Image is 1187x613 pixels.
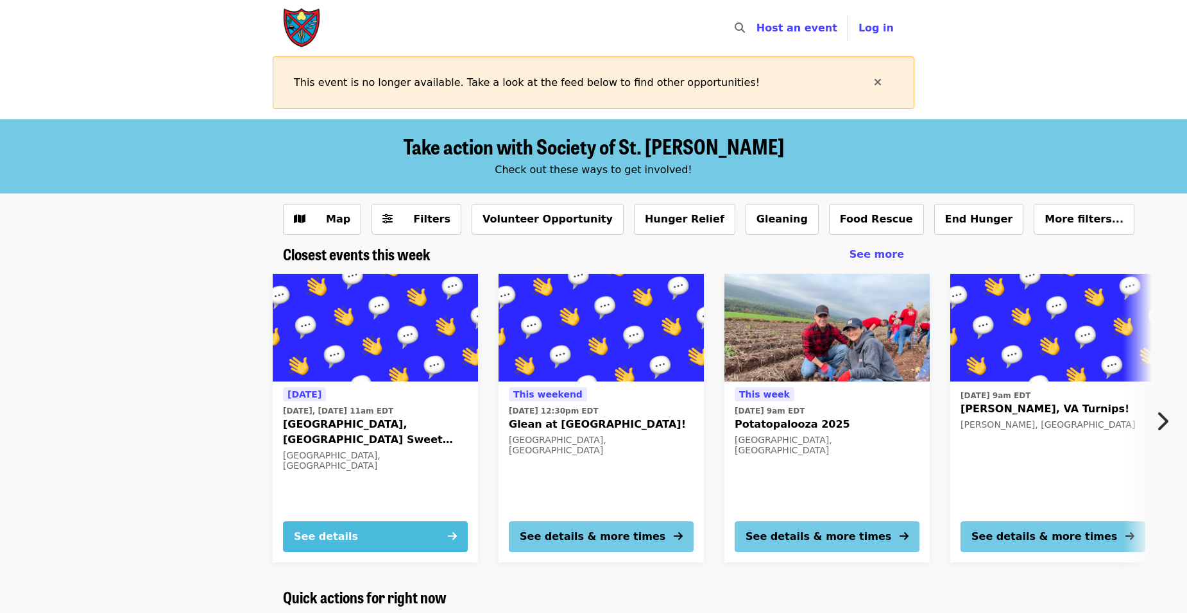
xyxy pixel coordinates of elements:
[674,530,683,542] i: arrow-right icon
[499,274,704,562] a: See details for "Glean at Lynchburg Community Market!"
[961,419,1145,430] div: [PERSON_NAME], [GEOGRAPHIC_DATA]
[735,417,919,432] span: Potatopalooza 2025
[294,213,305,225] i: map icon
[934,204,1024,235] button: End Hunger
[850,247,904,262] a: See more
[294,67,893,98] div: This event is no longer available. Take a look at the feed below to find other opportunities!
[509,417,694,432] span: Glean at [GEOGRAPHIC_DATA]!
[900,530,909,542] i: arrow-right icon
[735,22,745,34] i: search icon
[520,529,665,544] div: See details & more times
[283,588,447,607] a: Quick actions for right now
[753,13,763,44] input: Search
[287,389,321,399] span: [DATE]
[283,450,468,472] div: [GEOGRAPHIC_DATA], [GEOGRAPHIC_DATA]
[950,274,1156,382] img: Riner, VA Turnips! organized by Society of St. Andrew
[971,529,1117,544] div: See details & more times
[472,204,624,235] button: Volunteer Opportunity
[724,274,930,382] img: Potatopalooza 2025 organized by Society of St. Andrew
[961,521,1145,552] button: See details & more times
[294,529,358,544] div: See details
[509,405,599,417] time: [DATE] 12:30pm EDT
[862,67,893,98] button: times
[1034,204,1134,235] button: More filters...
[509,435,694,457] div: [GEOGRAPHIC_DATA], [GEOGRAPHIC_DATA]
[283,417,468,448] span: [GEOGRAPHIC_DATA], [GEOGRAPHIC_DATA] Sweet Potatoes!
[404,131,784,161] span: Take action with Society of St. [PERSON_NAME]
[739,389,790,399] span: This week
[735,405,805,417] time: [DATE] 9am EDT
[283,585,447,608] span: Quick actions for right now
[961,401,1145,417] span: [PERSON_NAME], VA Turnips!
[283,405,393,417] time: [DATE], [DATE] 11am EDT
[634,204,735,235] button: Hunger Relief
[850,248,904,260] span: See more
[283,204,361,235] button: Show map view
[273,588,914,607] div: Quick actions for right now
[382,213,393,225] i: sliders-h icon
[950,274,1156,562] a: See details for "Riner, VA Turnips!"
[283,162,904,178] div: Check out these ways to get involved!
[848,15,904,41] button: Log in
[735,521,919,552] button: See details & more times
[961,390,1030,401] time: [DATE] 9am EDT
[1156,409,1168,433] i: chevron-right icon
[283,521,468,552] button: See details
[371,204,461,235] button: Filters (0 selected)
[1045,213,1123,225] span: More filters...
[513,389,583,399] span: This weekend
[273,274,478,382] img: Farmville, VA Sweet Potatoes! organized by Society of St. Andrew
[1145,403,1187,439] button: Next item
[448,530,457,542] i: arrow-right icon
[874,76,882,88] i: times icon
[735,435,919,457] div: [GEOGRAPHIC_DATA], [GEOGRAPHIC_DATA]
[283,242,431,265] span: Closest events this week
[273,274,478,562] a: See details for "Farmville, VA Sweet Potatoes!"
[273,245,914,264] div: Closest events this week
[283,245,431,264] a: Closest events this week
[858,22,894,34] span: Log in
[283,8,321,49] img: Society of St. Andrew - Home
[756,22,837,34] a: Host an event
[509,521,694,552] button: See details & more times
[413,213,450,225] span: Filters
[499,274,704,382] img: Glean at Lynchburg Community Market! organized by Society of St. Andrew
[724,274,930,562] a: See details for "Potatopalooza 2025"
[829,204,924,235] button: Food Rescue
[746,529,891,544] div: See details & more times
[326,213,350,225] span: Map
[746,204,819,235] button: Gleaning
